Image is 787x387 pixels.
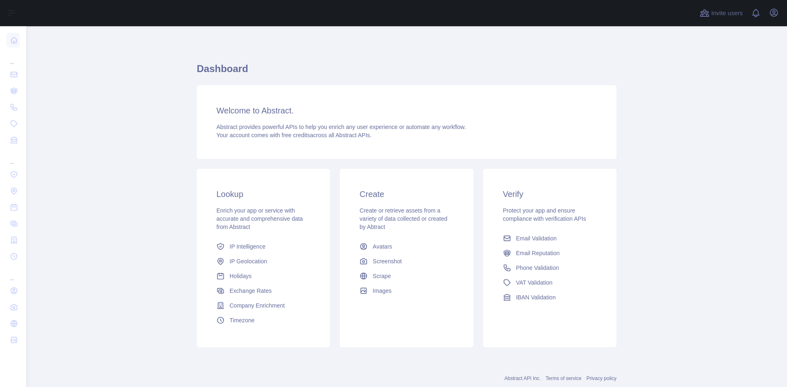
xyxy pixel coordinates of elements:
span: Holidays [230,272,252,280]
span: Screenshot [373,257,402,265]
a: IP Intelligence [213,239,314,254]
span: Protect your app and ensure compliance with verification APIs [503,207,586,222]
a: Holidays [213,269,314,283]
span: Scrape [373,272,391,280]
a: Avatars [356,239,457,254]
h3: Verify [503,188,597,200]
a: Phone Validation [500,260,600,275]
span: Your account comes with across all Abstract APIs. [216,132,371,138]
span: Timezone [230,316,255,324]
span: Enrich your app or service with accurate and comprehensive data from Abstract [216,207,303,230]
a: Exchange Rates [213,283,314,298]
a: IBAN Validation [500,290,600,305]
span: IP Geolocation [230,257,267,265]
a: Terms of service [546,376,581,381]
span: Avatars [373,242,392,251]
h3: Create [359,188,453,200]
a: Screenshot [356,254,457,269]
a: Images [356,283,457,298]
span: IBAN Validation [516,293,556,301]
div: ... [7,149,20,165]
a: Email Validation [500,231,600,246]
span: Create or retrieve assets from a variety of data collected or created by Abtract [359,207,447,230]
a: Email Reputation [500,246,600,260]
span: Abstract provides powerful APIs to help you enrich any user experience or automate any workflow. [216,124,466,130]
a: Scrape [356,269,457,283]
a: Privacy policy [587,376,616,381]
button: Invite users [698,7,744,20]
h1: Dashboard [197,62,616,82]
span: VAT Validation [516,278,553,287]
span: IP Intelligence [230,242,266,251]
a: IP Geolocation [213,254,314,269]
span: Company Enrichment [230,301,285,310]
div: ... [7,49,20,66]
span: Exchange Rates [230,287,272,295]
h3: Welcome to Abstract. [216,105,597,116]
div: ... [7,265,20,282]
span: Email Validation [516,234,557,242]
a: Company Enrichment [213,298,314,313]
h3: Lookup [216,188,310,200]
span: Email Reputation [516,249,560,257]
span: Images [373,287,391,295]
a: VAT Validation [500,275,600,290]
a: Timezone [213,313,314,328]
span: free credits [282,132,310,138]
a: Abstract API Inc. [505,376,541,381]
span: Phone Validation [516,264,559,272]
span: Invite users [711,9,743,18]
